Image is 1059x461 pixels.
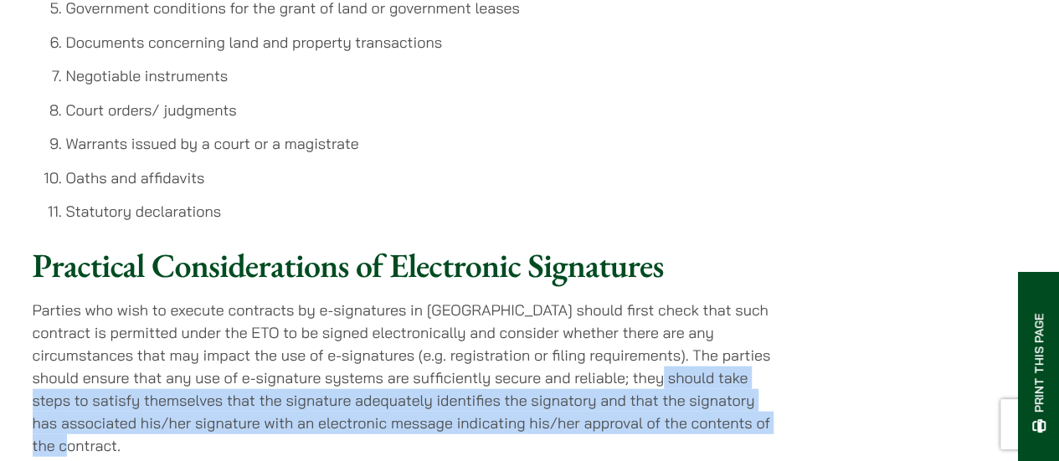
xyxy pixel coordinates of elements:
li: Statutory declarations [66,200,779,223]
li: Oaths and affidavits [66,166,779,189]
li: Negotiable instruments [66,64,779,87]
li: Court orders/ judgments [66,99,779,121]
p: Parties who wish to execute contracts by e-signatures in [GEOGRAPHIC_DATA] should first check tha... [33,299,779,457]
li: Documents concerning land and property transactions [66,31,779,54]
strong: Practical Considerations of Electronic Signatures [33,243,664,287]
li: Warrants issued by a court or a magistrate [66,132,779,155]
